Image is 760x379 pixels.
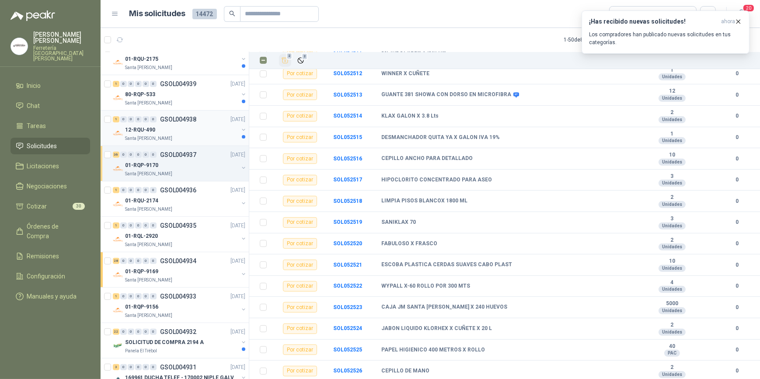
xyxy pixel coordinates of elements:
[120,364,127,370] div: 0
[564,33,621,47] div: 1 - 50 de 8453
[120,187,127,193] div: 0
[381,261,512,268] b: ESCOBA PLASTICA CERDAS SUAVES CABO PLAST
[125,312,172,319] p: Santa [PERSON_NAME]
[113,256,247,284] a: 28 0 0 0 0 0 GSOL004934[DATE] Company Logo01-RQP-9169Santa [PERSON_NAME]
[230,363,245,372] p: [DATE]
[27,81,41,90] span: Inicio
[150,258,157,264] div: 0
[135,187,142,193] div: 0
[143,223,149,229] div: 0
[642,343,702,350] b: 40
[113,220,247,248] a: 1 0 0 0 0 0 GSOL004935[DATE] Company Logo01-RQL-2920Santa [PERSON_NAME]
[113,93,123,103] img: Company Logo
[283,238,317,249] div: Por cotizar
[10,178,90,195] a: Negociaciones
[381,368,429,375] b: CEPILLO DE MANO
[113,234,123,245] img: Company Logo
[642,109,702,116] b: 2
[33,31,90,44] p: [PERSON_NAME] [PERSON_NAME]
[283,90,317,100] div: Por cotizar
[143,187,149,193] div: 0
[113,305,123,316] img: Company Logo
[642,364,702,371] b: 2
[659,95,686,102] div: Unidades
[150,329,157,335] div: 0
[120,81,127,87] div: 0
[135,258,142,264] div: 0
[125,135,172,142] p: Santa [PERSON_NAME]
[27,292,77,301] span: Manuales y ayuda
[160,258,196,264] p: GSOL004934
[333,156,362,162] b: SOL052516
[642,322,702,329] b: 2
[113,223,119,229] div: 1
[725,218,750,226] b: 0
[283,111,317,122] div: Por cotizar
[381,240,437,247] b: FABULOSO X FRASCO
[286,52,293,59] span: 2
[642,300,702,307] b: 5000
[381,219,416,226] b: SANIKLAX 70
[113,185,247,213] a: 1 0 0 0 0 0 GSOL004936[DATE] Company Logo01-RQU-2174Santa [PERSON_NAME]
[160,223,196,229] p: GSOL004935
[333,240,362,247] a: SOL052520
[582,10,750,54] button: ¡Has recibido nuevas solicitudes!ahora Los compradores han publicado nuevas solicitudes en tus ca...
[160,116,196,122] p: GSOL004938
[642,194,702,201] b: 2
[143,364,149,370] div: 0
[283,323,317,334] div: Por cotizar
[283,366,317,376] div: Por cotizar
[120,152,127,158] div: 0
[283,175,317,185] div: Por cotizar
[659,286,686,293] div: Unidades
[659,159,686,166] div: Unidades
[125,126,155,134] p: 12-RQU-490
[333,113,362,119] a: SOL052514
[333,368,362,374] a: SOL052526
[135,81,142,87] div: 0
[128,329,134,335] div: 0
[10,218,90,244] a: Órdenes de Compra
[642,67,702,74] b: 1
[642,216,702,223] b: 3
[125,338,204,347] p: SOLICITUD DE COMPRA 2194 A
[113,57,123,68] img: Company Logo
[10,97,90,114] a: Chat
[125,197,158,205] p: 01-RQU-2174
[381,70,429,77] b: WINNER X CUÑETE
[33,45,90,61] p: Ferretería [GEOGRAPHIC_DATA][PERSON_NAME]
[125,268,158,276] p: 01-RQP-9169
[725,346,750,354] b: 0
[128,258,134,264] div: 0
[135,329,142,335] div: 0
[295,55,307,66] button: Ignorar
[160,293,196,299] p: GSOL004933
[333,347,362,353] a: SOL052525
[725,155,750,163] b: 0
[381,155,473,162] b: CEPILLO ANCHO PARA DETALLADO
[283,132,317,143] div: Por cotizar
[125,161,158,170] p: 01-RQP-9170
[283,302,317,313] div: Por cotizar
[128,116,134,122] div: 0
[642,88,702,95] b: 12
[642,152,702,159] b: 10
[381,113,439,120] b: KLAX GALON X 3.8 Lts
[333,134,362,140] b: SOL052515
[659,329,686,336] div: Unidades
[150,223,157,229] div: 0
[113,163,123,174] img: Company Logo
[230,257,245,265] p: [DATE]
[27,222,82,241] span: Órdenes de Compra
[642,173,702,180] b: 3
[135,293,142,299] div: 0
[27,271,66,281] span: Configuración
[333,92,362,98] a: SOL052513
[279,54,291,67] button: Añadir
[589,31,742,46] p: Los compradores han publicado nuevas solicitudes en tus categorías.
[150,152,157,158] div: 0
[135,116,142,122] div: 0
